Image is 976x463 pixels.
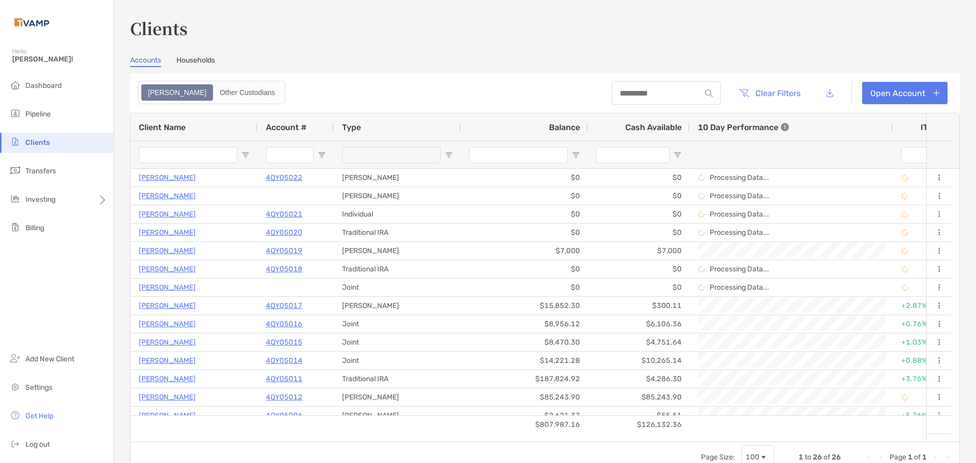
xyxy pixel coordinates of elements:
[901,174,908,181] img: Processing Data icon
[138,81,285,104] div: segmented control
[9,79,21,91] img: dashboard icon
[901,297,946,314] div: +2.87%
[461,205,588,223] div: $0
[461,224,588,241] div: $0
[266,354,302,367] a: 4QY05014
[334,169,461,187] div: [PERSON_NAME]
[572,151,580,159] button: Open Filter Menu
[865,453,873,461] div: First Page
[588,242,690,260] div: $7,000
[139,208,196,221] a: [PERSON_NAME]
[266,299,302,312] p: 4QY05017
[334,352,461,369] div: Joint
[12,4,51,41] img: Zoe Logo
[901,147,934,163] input: ITD Filter Input
[139,171,196,184] a: [PERSON_NAME]
[710,192,769,200] p: Processing Data...
[461,388,588,406] div: $85,243.90
[9,193,21,205] img: investing icon
[25,81,62,90] span: Dashboard
[9,107,21,119] img: pipeline icon
[710,265,769,273] p: Processing Data...
[214,85,281,100] div: Other Custodians
[334,297,461,315] div: [PERSON_NAME]
[266,226,302,239] a: 4QY05020
[139,354,196,367] p: [PERSON_NAME]
[901,371,946,387] div: +3.76%
[266,263,302,275] a: 4QY05018
[266,409,302,422] a: 4QY05006
[266,336,302,349] a: 4QY05015
[625,122,682,132] span: Cash Available
[588,333,690,351] div: $4,751.64
[334,315,461,333] div: Joint
[25,224,44,232] span: Billing
[139,190,196,202] a: [PERSON_NAME]
[698,174,705,181] img: Processing Data icon
[588,388,690,406] div: $85,243.90
[921,122,946,132] div: ITD
[710,210,769,219] p: Processing Data...
[139,373,196,385] a: [PERSON_NAME]
[139,299,196,312] p: [PERSON_NAME]
[266,147,314,163] input: Account # Filter Input
[901,193,908,200] img: Processing Data icon
[549,122,580,132] span: Balance
[698,113,789,141] div: 10 Day Performance
[130,16,960,40] h3: Clients
[901,352,946,369] div: +0.88%
[461,260,588,278] div: $0
[266,318,302,330] p: 4QY05016
[25,138,50,147] span: Clients
[318,151,326,159] button: Open Filter Menu
[674,151,682,159] button: Open Filter Menu
[931,453,939,461] div: Next Page
[461,370,588,388] div: $187,824.92
[710,173,769,182] p: Processing Data...
[139,122,186,132] span: Client Name
[139,336,196,349] a: [PERSON_NAME]
[334,205,461,223] div: Individual
[266,208,302,221] p: 4QY05021
[445,151,453,159] button: Open Filter Menu
[139,318,196,330] p: [PERSON_NAME]
[901,248,908,255] img: Processing Data icon
[461,352,588,369] div: $14,221.28
[139,281,196,294] a: [PERSON_NAME]
[698,266,705,273] img: Processing Data icon
[823,453,830,461] span: of
[266,122,307,132] span: Account #
[901,394,908,401] img: Processing Data icon
[266,244,302,257] a: 4QY05019
[901,229,908,236] img: Processing Data icon
[139,244,196,257] p: [PERSON_NAME]
[334,224,461,241] div: Traditional IRA
[9,409,21,421] img: get-help icon
[241,151,250,159] button: Open Filter Menu
[461,416,588,434] div: $807,987.16
[342,122,361,132] span: Type
[588,205,690,223] div: $0
[698,211,705,218] img: Processing Data icon
[25,383,52,392] span: Settings
[139,226,196,239] a: [PERSON_NAME]
[25,195,55,204] span: Investing
[461,297,588,315] div: $15,852.30
[731,82,808,104] button: Clear Filters
[334,279,461,296] div: Joint
[142,85,212,100] div: Zoe
[862,82,948,104] a: Open Account
[334,388,461,406] div: [PERSON_NAME]
[588,187,690,205] div: $0
[890,453,906,461] span: Page
[266,171,302,184] a: 4QY05022
[139,263,196,275] a: [PERSON_NAME]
